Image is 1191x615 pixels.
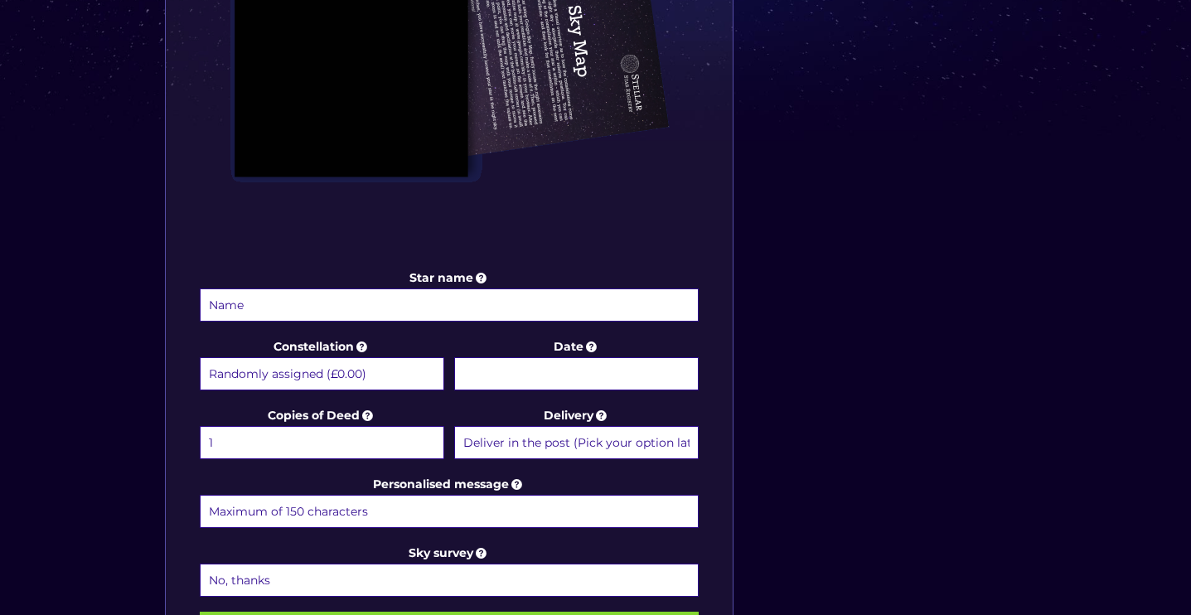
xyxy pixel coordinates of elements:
[200,564,700,597] select: Sky survey
[200,268,700,324] label: Star name
[454,405,699,462] label: Delivery
[454,426,699,459] select: Delivery
[454,357,699,390] input: Date
[200,337,444,393] label: Constellation
[200,288,700,322] input: Star name
[200,474,700,530] label: Personalised message
[200,405,444,462] label: Copies of Deed
[200,426,444,459] select: Copies of Deed
[409,545,490,560] a: Sky survey
[200,357,444,390] select: Constellation
[454,337,699,393] label: Date
[200,495,700,528] input: Personalised message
